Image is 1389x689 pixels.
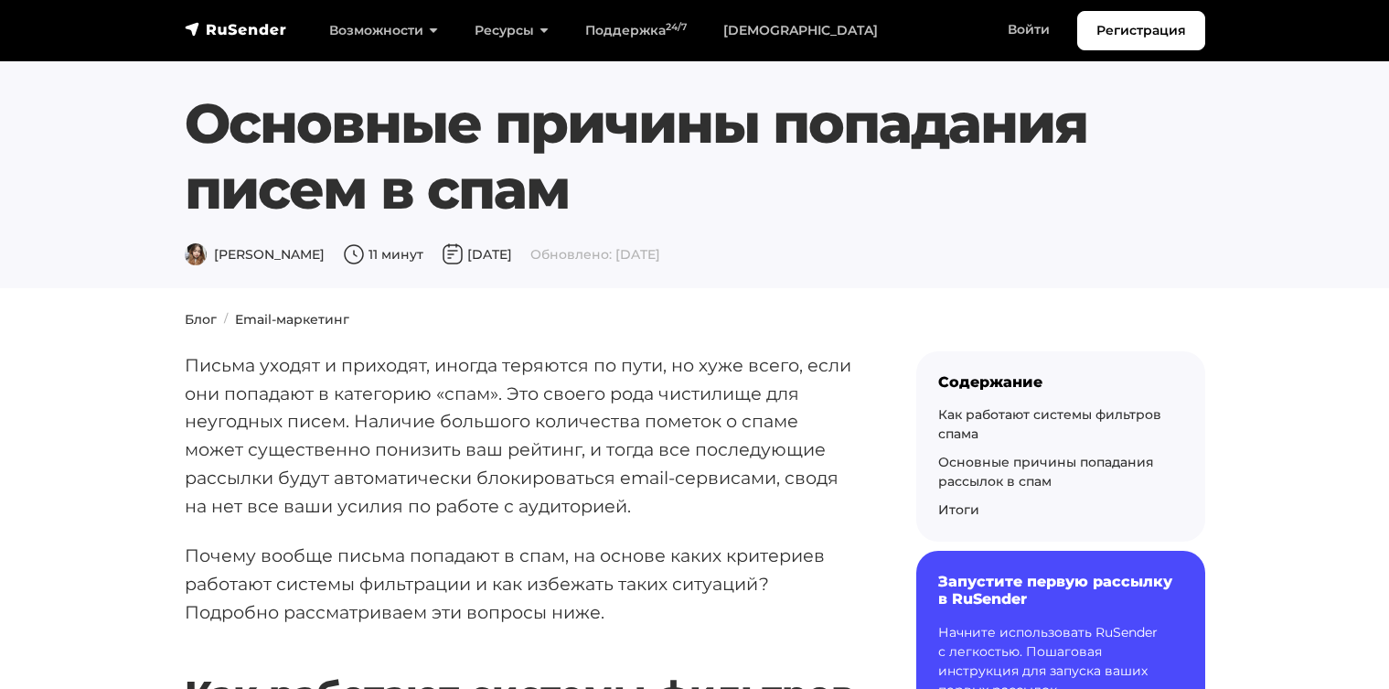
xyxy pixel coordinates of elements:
[217,310,349,329] li: Email-маркетинг
[989,11,1068,48] a: Войти
[938,573,1183,608] h6: Запустите первую рассылку в RuSender
[442,246,512,263] span: [DATE]
[174,310,1216,329] nav: breadcrumb
[938,501,979,518] a: Итоги
[185,311,217,328] a: Блог
[705,12,896,49] a: [DEMOGRAPHIC_DATA]
[567,12,705,49] a: Поддержка24/7
[666,21,687,33] sup: 24/7
[343,243,365,265] img: Время чтения
[185,351,858,520] p: Письма уходят и приходят, иногда теряются по пути, но хуже всего, если они попадают в категорию «...
[185,91,1118,222] h1: Основные причины попадания писем в спам
[343,246,423,263] span: 11 минут
[185,20,287,38] img: RuSender
[530,246,660,263] span: Обновлено: [DATE]
[442,243,464,265] img: Дата публикации
[185,246,325,263] span: [PERSON_NAME]
[1077,11,1205,50] a: Регистрация
[185,542,858,626] p: Почему вообще письма попадают в спам, на основе каких критериев работают системы фильтрации и как...
[938,406,1161,442] a: Как работают системы фильтров спама
[938,373,1183,391] div: Содержание
[938,454,1154,490] a: Основные причины попадания рассылок в спам
[456,12,567,49] a: Ресурсы
[311,12,456,49] a: Возможности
